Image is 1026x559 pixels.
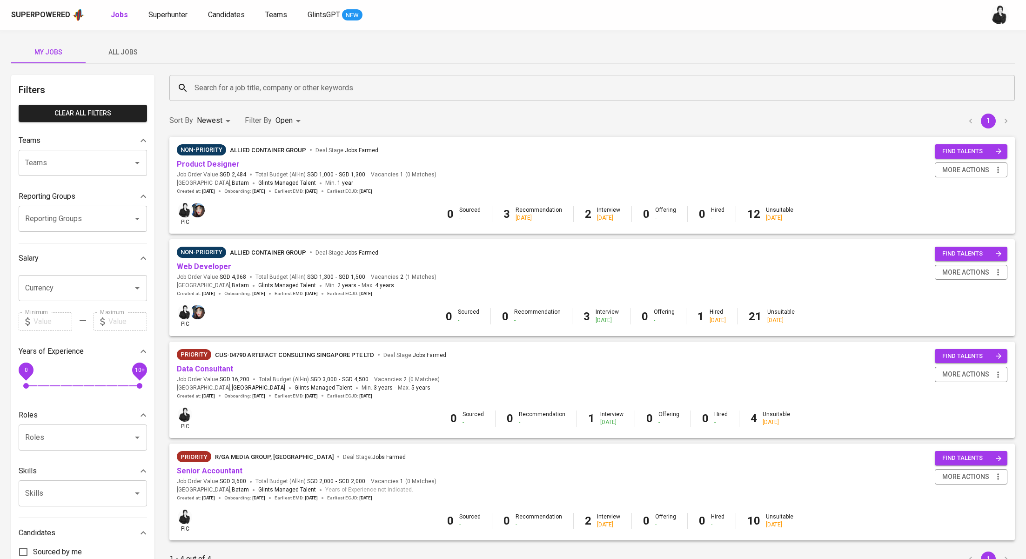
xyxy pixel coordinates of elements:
[654,308,675,324] div: Offering
[596,308,619,324] div: Interview
[325,180,353,186] span: Min.
[459,521,481,529] div: -
[935,144,1007,159] button: find talents
[177,262,231,271] a: Web Developer
[230,249,306,256] span: Allied Container Group
[232,281,249,290] span: Batam
[751,412,757,425] b: 4
[134,366,144,373] span: 10+
[402,376,407,384] span: 2
[459,206,481,222] div: Sourced
[935,247,1007,261] button: find talents
[503,208,510,221] b: 3
[327,495,372,501] span: Earliest ECJD :
[339,376,340,384] span: -
[177,349,211,360] div: New Job received from Demand Team
[224,188,265,195] span: Onboarding :
[19,462,147,480] div: Skills
[91,47,154,58] span: All Jobs
[339,478,365,485] span: SGD 2,000
[711,521,724,529] div: -
[177,248,226,257] span: Non-Priority
[305,188,318,195] span: [DATE]
[345,249,378,256] span: Jobs Farmed
[315,249,378,256] span: Deal Stage :
[642,310,648,323] b: 0
[11,8,85,22] a: Superpoweredapp logo
[463,411,484,426] div: Sourced
[177,188,215,195] span: Created at :
[514,308,561,324] div: Recommendation
[710,308,726,324] div: Hired
[177,478,246,485] span: Job Order Value
[177,171,246,179] span: Job Order Value
[585,208,591,221] b: 2
[202,290,215,297] span: [DATE]
[749,310,762,323] b: 21
[24,366,27,373] span: 0
[767,308,795,324] div: Unsuitable
[177,202,193,226] div: pic
[596,317,619,324] div: [DATE]
[942,471,989,483] span: more actions
[339,273,365,281] span: SGD 1,500
[307,273,334,281] span: SGD 1,300
[252,393,265,399] span: [DATE]
[275,393,318,399] span: Earliest EMD :
[308,9,362,21] a: GlintsGPT NEW
[177,406,193,431] div: pic
[502,310,509,323] b: 0
[108,312,147,331] input: Value
[177,384,285,393] span: [GEOGRAPHIC_DATA] ,
[19,135,40,146] p: Teams
[597,521,620,529] div: [DATE]
[935,265,1007,280] button: more actions
[177,290,215,297] span: Created at :
[459,214,481,222] div: -
[178,407,192,422] img: medwi@glints.com
[763,418,790,426] div: [DATE]
[305,290,318,297] span: [DATE]
[224,393,265,399] span: Onboarding :
[265,9,289,21] a: Teams
[345,147,378,154] span: Jobs Farmed
[697,310,704,323] b: 1
[658,418,679,426] div: -
[19,131,147,150] div: Teams
[131,431,144,444] button: Open
[232,485,249,495] span: Batam
[327,393,372,399] span: Earliest ECJD :
[19,527,55,539] p: Candidates
[252,495,265,501] span: [DATE]
[19,187,147,206] div: Reporting Groups
[337,282,356,289] span: 2 years
[252,188,265,195] span: [DATE]
[411,384,430,391] span: 5 years
[308,10,340,19] span: GlintsGPT
[215,351,374,358] span: CUS-04790 ARTEFACT CONSULTING SINGAPORE PTE LTD
[714,411,728,426] div: Hired
[935,162,1007,178] button: more actions
[275,116,293,125] span: Open
[935,367,1007,382] button: more actions
[202,393,215,399] span: [DATE]
[131,282,144,295] button: Open
[519,411,565,426] div: Recommendation
[19,253,39,264] p: Salary
[305,393,318,399] span: [DATE]
[371,171,436,179] span: Vacancies ( 0 Matches )
[177,466,242,475] a: Senior Accountant
[190,203,205,217] img: diazagista@glints.com
[458,317,479,324] div: -
[72,8,85,22] img: app logo
[178,203,192,217] img: medwi@glints.com
[34,312,72,331] input: Value
[699,208,705,221] b: 0
[362,282,394,289] span: Max.
[224,290,265,297] span: Onboarding :
[597,214,620,222] div: [DATE]
[399,171,403,179] span: 1
[111,9,130,21] a: Jobs
[245,115,272,126] p: Filter By
[220,376,249,384] span: SGD 16,200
